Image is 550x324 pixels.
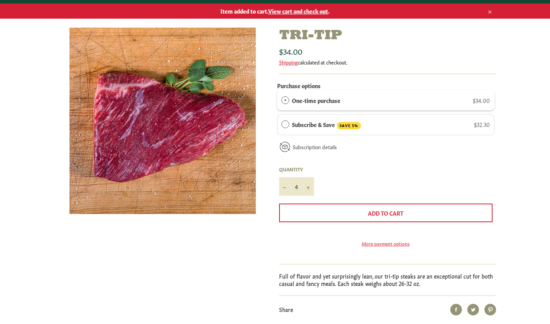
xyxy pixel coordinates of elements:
[69,28,256,214] img: Tri-Tip
[292,120,361,129] label: Subscribe & Save
[279,58,298,66] a: Shipping
[281,96,289,105] div: One-time purchase
[279,204,493,222] button: Add to Cart
[279,45,302,56] span: $34.00
[279,59,496,66] div: calculated at checkout.
[337,122,361,129] span: SAVE 5%
[277,82,321,89] label: Purchase options
[279,166,314,172] label: Quantity
[46,3,504,19] a: Item added to cart.View cart and check out.
[279,240,493,247] a: More payment options
[279,305,293,313] span: Share
[292,96,340,105] label: One-time purchase
[302,177,314,196] button: Increase item quantity by one
[46,7,504,15] span: Item added to cart. .
[293,143,337,150] a: Subscription details
[279,28,496,44] h1: Tri-Tip
[281,120,289,129] div: Subscribe & Save
[268,7,328,15] span: View cart and check out
[474,120,490,128] span: $32.30
[279,272,496,287] p: Full of flavor and yet surprisingly lean, our tri-tip steaks are an exceptional cut for both casu...
[473,96,490,104] span: $34.00
[279,177,291,196] button: Reduce item quantity by one
[368,209,403,217] span: Add to Cart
